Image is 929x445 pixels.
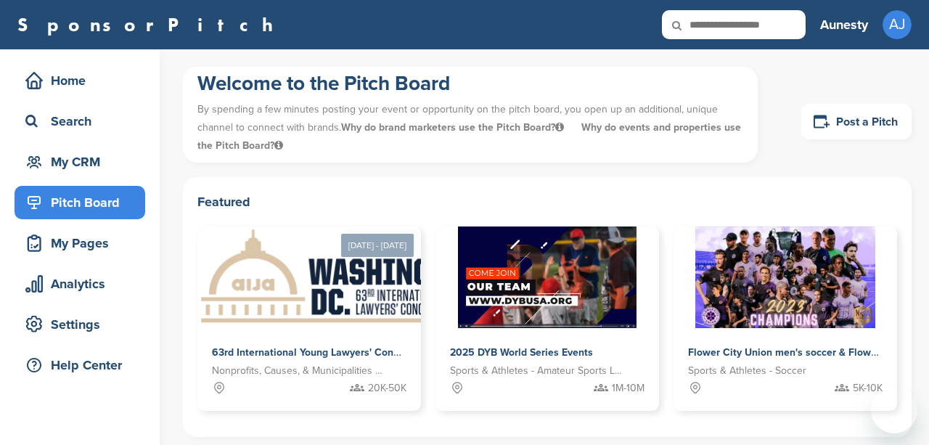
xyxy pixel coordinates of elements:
div: [DATE] - [DATE] [341,234,414,257]
a: Aunesty [820,9,868,41]
a: Search [15,105,145,138]
img: Sponsorpitch & [695,226,876,328]
img: Sponsorpitch & [197,226,486,328]
div: Analytics [22,271,145,297]
span: 63rd International Young Lawyers' Congress [212,346,419,359]
span: Why do brand marketers use the Pitch Board? [341,121,567,134]
h1: Welcome to the Pitch Board [197,70,743,97]
a: Home [15,64,145,97]
div: Settings [22,311,145,338]
a: Post a Pitch [801,104,912,139]
h2: Featured [197,192,897,212]
a: Sponsorpitch & Flower City Union men's soccer & Flower City 1872 women's soccer Sports & Athletes... [674,226,897,411]
a: My Pages [15,226,145,260]
span: Nonprofits, Causes, & Municipalities - Professional Development [212,363,385,379]
div: Search [22,108,145,134]
a: Settings [15,308,145,341]
a: Analytics [15,267,145,301]
div: Help Center [22,352,145,378]
iframe: Button to launch messaging window [871,387,917,433]
span: 20K-50K [368,380,406,396]
img: Sponsorpitch & [458,226,637,328]
span: 5K-10K [853,380,883,396]
a: [DATE] - [DATE] Sponsorpitch & 63rd International Young Lawyers' Congress Nonprofits, Causes, & M... [197,203,421,411]
div: Home [22,68,145,94]
a: SponsorPitch [17,15,282,34]
a: Help Center [15,348,145,382]
a: My CRM [15,145,145,179]
a: Sponsorpitch & 2025 DYB World Series Events Sports & Athletes - Amateur Sports Leagues 1M-10M [435,226,659,411]
div: My CRM [22,149,145,175]
span: 1M-10M [612,380,644,396]
span: Sports & Athletes - Amateur Sports Leagues [450,363,623,379]
span: 2025 DYB World Series Events [450,346,593,359]
div: My Pages [22,230,145,256]
span: AJ [883,10,912,39]
span: Sports & Athletes - Soccer [688,363,806,379]
p: By spending a few minutes posting your event or opportunity on the pitch board, you open up an ad... [197,97,743,159]
a: Pitch Board [15,186,145,219]
div: Pitch Board [22,189,145,216]
h3: Aunesty [820,15,868,35]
